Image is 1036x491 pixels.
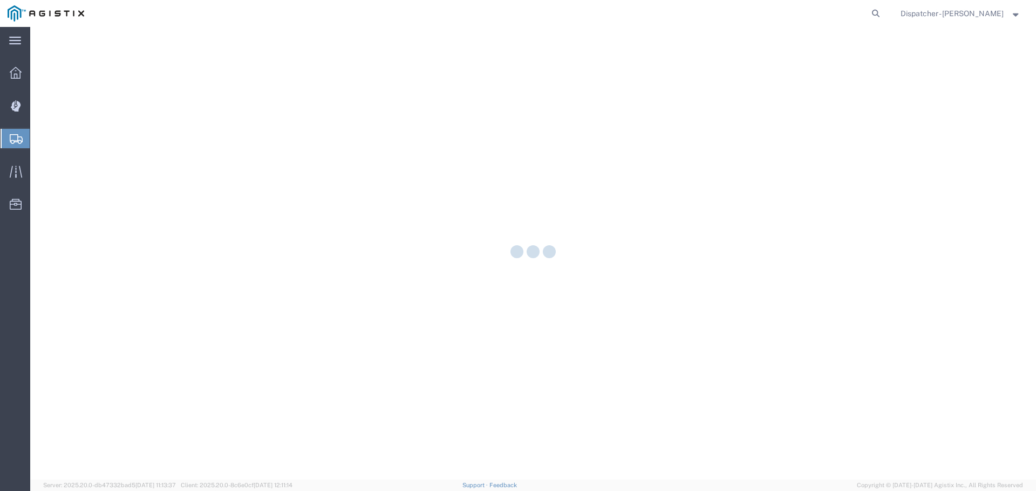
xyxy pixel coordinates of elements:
span: Copyright © [DATE]-[DATE] Agistix Inc., All Rights Reserved [857,481,1023,490]
span: [DATE] 12:11:14 [254,482,292,488]
span: Dispatcher - Eli Amezcua [901,8,1004,19]
span: Client: 2025.20.0-8c6e0cf [181,482,292,488]
a: Feedback [489,482,517,488]
span: Server: 2025.20.0-db47332bad5 [43,482,176,488]
button: Dispatcher - [PERSON_NAME] [900,7,1021,20]
span: [DATE] 11:13:37 [135,482,176,488]
a: Support [462,482,489,488]
img: logo [8,5,84,22]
